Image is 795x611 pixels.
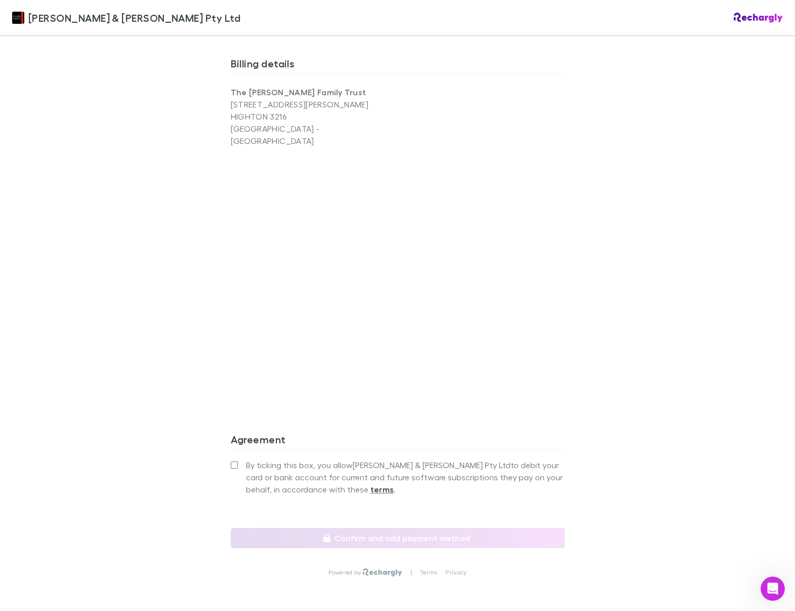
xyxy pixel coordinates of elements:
[761,577,785,601] iframe: Intercom live chat
[231,110,398,123] p: HIGHTON 3216
[445,568,467,577] a: Privacy
[420,568,437,577] a: Terms
[246,459,565,495] span: By ticking this box, you allow [PERSON_NAME] & [PERSON_NAME] Pty Ltd to debit your card or bank a...
[229,153,567,387] iframe: Secure address input frame
[231,123,398,147] p: [GEOGRAPHIC_DATA] - [GEOGRAPHIC_DATA]
[12,12,24,24] img: Douglas & Harrison Pty Ltd's Logo
[231,98,398,110] p: [STREET_ADDRESS][PERSON_NAME]
[410,568,412,577] p: |
[328,568,363,577] p: Powered by
[734,13,783,23] img: Rechargly Logo
[363,568,402,577] img: Rechargly Logo
[231,57,565,73] h3: Billing details
[231,86,398,98] p: The [PERSON_NAME] Family Trust
[28,10,240,25] span: [PERSON_NAME] & [PERSON_NAME] Pty Ltd
[231,528,565,548] button: Confirm and add payment method
[370,484,394,494] strong: terms
[231,433,565,449] h3: Agreement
